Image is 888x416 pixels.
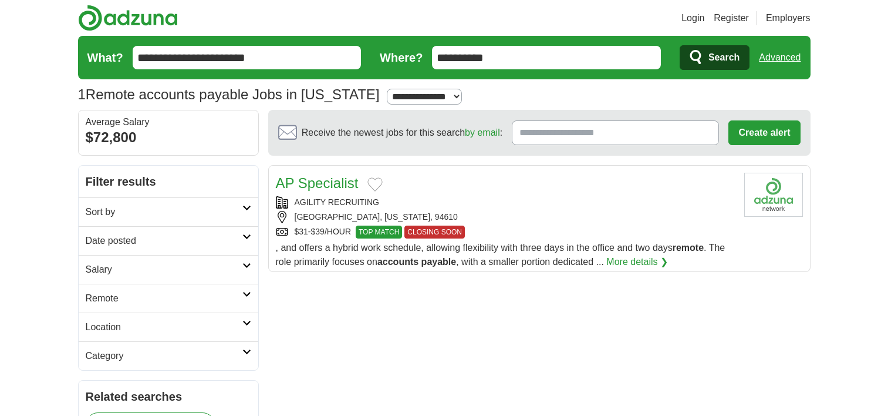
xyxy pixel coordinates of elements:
a: Date posted [79,226,258,255]
label: What? [87,49,123,66]
strong: remote [673,243,704,253]
div: $72,800 [86,127,251,148]
div: AGILITY RECRUITING [276,196,735,209]
span: CLOSING SOON [404,226,465,239]
strong: accounts [377,257,418,267]
div: [GEOGRAPHIC_DATA], [US_STATE], 94610 [276,211,735,223]
button: Search [680,45,749,70]
div: $31-$39/HOUR [276,226,735,239]
label: Where? [380,49,423,66]
a: Advanced [759,46,801,69]
a: Remote [79,284,258,313]
h2: Related searches [86,388,251,405]
a: AP Specialist [276,175,359,191]
h2: Category [86,349,242,363]
h2: Filter results [79,166,258,197]
a: Register [714,11,749,25]
button: Create alert [728,120,800,145]
a: Sort by [79,197,258,226]
span: Search [708,46,740,69]
h2: Salary [86,263,242,277]
h2: Location [86,320,242,334]
a: Location [79,313,258,341]
h2: Remote [86,291,242,306]
div: Average Salary [86,118,251,127]
span: , and offers a hybrid work schedule, allowing flexibility with three days in the office and two d... [276,243,725,267]
a: by email [465,128,500,137]
h2: Sort by [86,205,242,219]
h2: Date posted [86,234,242,248]
span: 1 [78,84,86,105]
strong: payable [421,257,457,267]
button: Add to favorite jobs [367,177,383,192]
img: Adzuna logo [78,5,178,31]
a: Salary [79,255,258,284]
h1: Remote accounts payable Jobs in [US_STATE] [78,86,380,102]
span: TOP MATCH [356,226,402,239]
a: Login [681,11,704,25]
a: Category [79,341,258,370]
a: More details ❯ [606,255,668,269]
img: Company logo [744,173,803,217]
span: Receive the newest jobs for this search : [302,126,502,140]
a: Employers [766,11,811,25]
